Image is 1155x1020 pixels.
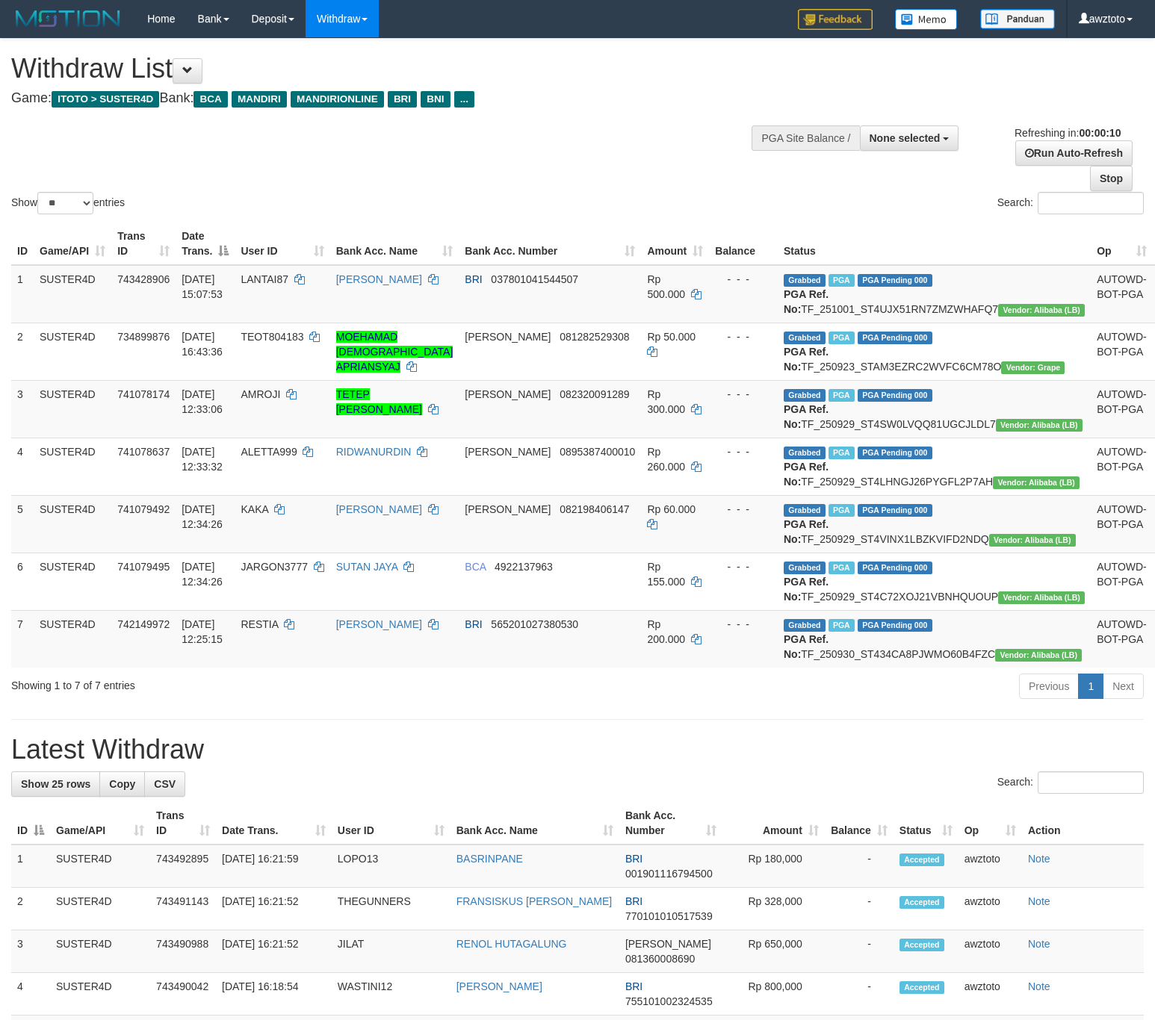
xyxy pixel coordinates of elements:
div: - - - [715,272,772,287]
a: TETEP [PERSON_NAME] [336,388,422,415]
th: Bank Acc. Name: activate to sort column ascending [450,802,619,845]
td: AUTOWD-BOT-PGA [1091,323,1153,380]
td: TF_250929_ST4LHNGJ26PYGFL2P7AH [778,438,1091,495]
td: 1 [11,265,34,323]
th: ID [11,223,34,265]
td: AUTOWD-BOT-PGA [1091,610,1153,668]
b: PGA Ref. No: [784,518,829,545]
th: ID: activate to sort column descending [11,802,50,845]
a: Previous [1019,674,1079,699]
span: PGA Pending [858,332,932,344]
td: Rp 328,000 [722,888,825,930]
td: TF_250923_STAM3EZRC2WVFC6CM78O [778,323,1091,380]
span: BCA [193,91,227,108]
td: [DATE] 16:21:52 [216,930,332,973]
span: AMROJI [241,388,280,400]
td: SUSTER4D [34,438,111,495]
td: Rp 650,000 [722,930,825,973]
span: Copy 770101010517539 to clipboard [625,910,713,922]
th: Bank Acc. Name: activate to sort column ascending [330,223,459,265]
span: Copy 001901116794500 to clipboard [625,868,713,880]
span: Copy [109,778,135,790]
a: SUTAN JAYA [336,561,397,573]
span: Copy 082320091289 to clipboard [560,388,629,400]
span: Grabbed [784,619,826,632]
label: Search: [997,192,1144,214]
span: [DATE] 12:25:15 [182,618,223,645]
td: [DATE] 16:21:59 [216,845,332,888]
b: PGA Ref. No: [784,633,829,660]
a: Note [1028,980,1050,992]
span: Copy 565201027380530 to clipboard [491,618,578,630]
span: [DATE] 16:43:36 [182,331,223,358]
img: Feedback.jpg [798,9,873,30]
span: Rp 260.000 [647,446,685,473]
span: MANDIRIONLINE [291,91,384,108]
h1: Withdraw List [11,54,755,84]
b: PGA Ref. No: [784,346,829,373]
span: [DATE] 15:07:53 [182,273,223,300]
a: [PERSON_NAME] [336,618,422,630]
span: BRI [625,895,642,907]
b: PGA Ref. No: [784,288,829,315]
span: PGA Pending [858,619,932,632]
span: Copy 755101002324535 to clipboard [625,995,713,1007]
span: PGA Pending [858,274,932,287]
td: JILAT [332,930,450,973]
td: - [825,888,894,930]
span: Copy 081282529308 to clipboard [560,331,629,343]
th: Op: activate to sort column ascending [1091,223,1153,265]
td: awztoto [959,973,1022,1016]
td: TF_250929_ST4VINX1LBZKVIFD2NDQ [778,495,1091,553]
th: Amount: activate to sort column ascending [641,223,709,265]
th: Status: activate to sort column ascending [894,802,959,845]
div: - - - [715,329,772,344]
td: THEGUNNERS [332,888,450,930]
td: LOPO13 [332,845,450,888]
span: 743428906 [117,273,170,285]
span: None selected [870,132,941,144]
span: Vendor URL: https://dashboard.q2checkout.com/secure [989,534,1076,547]
span: Rp 50.000 [647,331,696,343]
a: RENOL HUTAGALUNG [456,938,567,950]
h1: Latest Withdraw [11,735,1144,765]
td: AUTOWD-BOT-PGA [1091,380,1153,438]
th: Date Trans.: activate to sort column descending [176,223,235,265]
span: BCA [465,561,486,573]
span: RESTIA [241,618,278,630]
div: - - - [715,617,772,632]
span: 734899876 [117,331,170,343]
span: [DATE] 12:33:32 [182,446,223,473]
td: SUSTER4D [34,553,111,610]
th: User ID: activate to sort column ascending [235,223,329,265]
label: Show entries [11,192,125,214]
span: [PERSON_NAME] [465,331,551,343]
span: ... [454,91,474,108]
span: MANDIRI [232,91,287,108]
button: None selected [860,125,959,151]
span: KAKA [241,503,268,515]
td: SUSTER4D [34,323,111,380]
td: awztoto [959,845,1022,888]
input: Search: [1038,192,1144,214]
span: ALETTA999 [241,446,297,458]
td: 6 [11,553,34,610]
span: 741078174 [117,388,170,400]
th: User ID: activate to sort column ascending [332,802,450,845]
h4: Game: Bank: [11,91,755,106]
div: Showing 1 to 7 of 7 entries [11,672,470,693]
span: Rp 60.000 [647,503,696,515]
a: [PERSON_NAME] [336,503,422,515]
span: Grabbed [784,389,826,402]
td: 743491143 [150,888,216,930]
td: [DATE] 16:18:54 [216,973,332,1016]
div: PGA Site Balance / [752,125,859,151]
span: [DATE] 12:34:26 [182,561,223,588]
span: Marked by awztoto [829,562,855,574]
span: BRI [465,618,482,630]
td: 4 [11,973,50,1016]
span: Marked by awztoto [829,332,855,344]
th: Status [778,223,1091,265]
div: - - - [715,387,772,402]
a: Next [1103,674,1144,699]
